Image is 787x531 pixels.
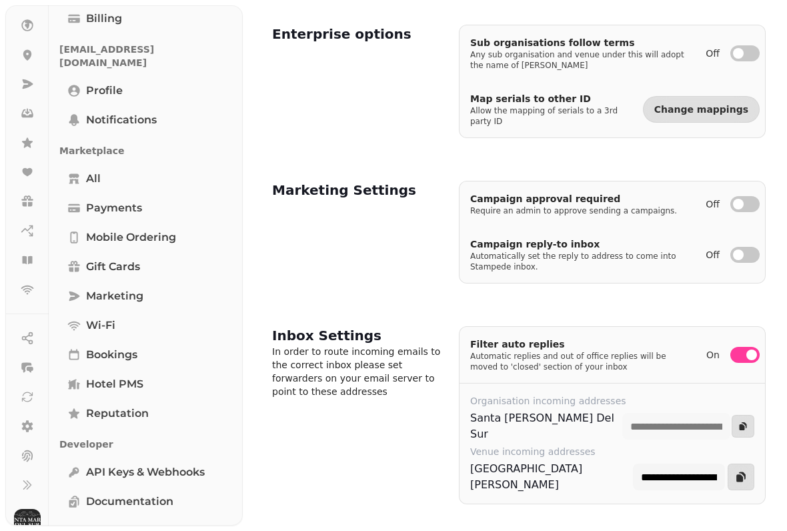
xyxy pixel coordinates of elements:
[59,224,232,251] a: Mobile ordering
[86,406,149,422] span: Reputation
[272,25,412,43] h2: Enterprise options
[470,445,754,458] label: Venue incoming addresses
[59,488,232,515] a: Documentation
[470,338,690,351] p: Filter auto replies
[59,312,232,339] a: Wi-Fi
[59,139,232,163] p: Marketplace
[86,259,140,275] span: Gift cards
[59,37,232,75] p: [EMAIL_ADDRESS][DOMAIN_NAME]
[272,181,416,199] h2: Marketing Settings
[706,196,720,212] label: Off
[59,107,232,133] a: Notifications
[59,165,232,192] a: All
[59,371,232,398] a: Hotel PMS
[59,342,232,368] a: Bookings
[654,105,748,114] span: Change mappings
[59,400,232,427] a: Reputation
[86,229,176,245] span: Mobile ordering
[272,345,443,398] p: In order to route incoming emails to the correct inbox please set forwarders on your email server...
[470,36,690,49] p: Sub organisations follow terms
[86,494,173,510] span: Documentation
[470,49,690,71] p: Any sub organisation and venue under this will adopt the name of [PERSON_NAME]
[470,351,690,372] p: Automatic replies and out of office replies will be moved to 'closed' section of your inbox
[470,410,620,442] div: Santa [PERSON_NAME] Del Sur
[706,45,720,61] label: Off
[59,253,232,280] a: Gift cards
[86,11,122,27] span: Billing
[59,432,232,456] p: Developer
[470,92,627,105] p: Map serials to other ID
[59,459,232,486] a: API keys & webhooks
[470,105,627,127] p: Allow the mapping of serials to a 3rd party ID
[59,283,232,310] a: Marketing
[643,96,760,123] button: Change mappings
[706,247,720,263] label: Off
[86,200,142,216] span: Payments
[86,288,143,304] span: Marketing
[470,237,690,251] p: Campaign reply-to inbox
[86,171,101,187] span: All
[86,318,115,334] span: Wi-Fi
[86,376,143,392] span: Hotel PMS
[470,192,677,205] p: Campaign approval required
[470,394,754,408] label: Organisation incoming addresses
[59,77,232,104] a: Profile
[470,461,630,493] div: [GEOGRAPHIC_DATA][PERSON_NAME]
[470,205,677,216] p: Require an admin to approve sending a campaigns.
[86,347,137,363] span: Bookings
[706,347,720,363] label: On
[272,326,381,345] h2: Inbox Settings
[59,195,232,221] a: Payments
[59,5,232,32] a: Billing
[470,251,690,272] p: Automatically set the reply to address to come into Stampede inbox.
[86,464,205,480] span: API keys & webhooks
[86,83,123,99] span: Profile
[86,112,157,128] span: Notifications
